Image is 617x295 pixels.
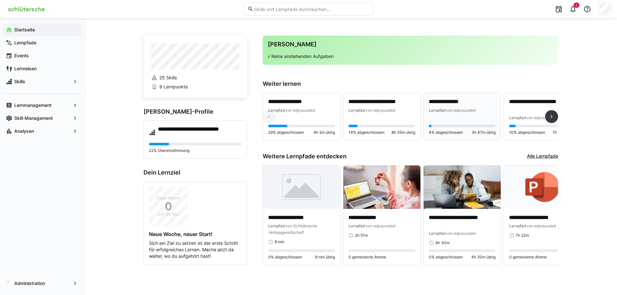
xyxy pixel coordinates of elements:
[149,240,242,259] p: Sich ein Ziel zu setzen ist der erste Schritt für erfolgreiches Lernen. Mache jetzt da weiter, wo...
[315,255,335,260] span: 8 min übrig
[268,255,302,260] span: 0% abgeschlossen
[348,130,384,135] span: 14% abgeschlossen
[348,108,365,113] span: Lernpfad
[149,231,242,237] h4: Neue Woche, neuer Start!
[516,233,529,238] span: 7h 22m
[424,165,501,209] img: image
[348,223,365,228] span: Lernpfad
[314,130,335,135] span: 4h 2m übrig
[365,108,395,113] span: von edyoucated
[268,223,317,235] span: von Schlütersche Verlagsgesellschaft
[343,165,420,209] img: image
[429,130,463,135] span: 4% abgeschlossen
[553,130,576,135] span: 1h 50m übrig
[509,223,526,228] span: Lernpfad
[268,108,285,113] span: Lernpfad
[504,165,581,209] img: image
[149,148,242,153] p: 22% Übereinstimmung
[263,153,347,160] h3: Weitere Lernpfade entdecken
[429,108,446,113] span: Lernpfad
[143,108,247,115] h3: [PERSON_NAME]-Profile
[471,255,496,260] span: 4h 30m übrig
[268,130,304,135] span: 29% abgeschlossen
[509,255,547,260] span: 0 gemeisterte Atome
[159,74,177,81] span: 25 Skills
[348,255,386,260] span: 0 gemeisterte Atome
[429,231,446,236] span: Lernpfad
[576,3,577,7] span: 2
[526,115,555,120] span: von edyoucated
[509,115,526,120] span: Lernpfad
[355,233,368,238] span: 2h 51m
[527,153,558,160] a: Alle Lernpfade
[143,169,247,176] h3: Dein Lernziel
[365,223,395,228] span: von edyoucated
[526,223,555,228] span: von edyoucated
[446,231,475,236] span: von edyoucated
[254,6,370,12] input: Skills und Lernpfade durchsuchen…
[268,41,553,48] h3: [PERSON_NAME]
[429,255,463,260] span: 0% abgeschlossen
[268,223,285,228] span: Lernpfad
[268,53,553,60] p: √ Keine anstehenden Aufgaben
[275,239,284,244] span: 8 min
[472,130,496,135] span: 3h 47m übrig
[151,74,239,81] a: 25 Skills
[392,130,415,135] span: 8h 35m übrig
[435,240,450,245] span: 4h 30m
[263,165,340,209] img: image
[446,108,475,113] span: von edyoucated
[159,84,188,90] span: 9 Lernpunkte
[285,108,314,113] span: von edyoucated
[263,80,558,87] h3: Weiter lernen
[509,130,545,135] span: 10% abgeschlossen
